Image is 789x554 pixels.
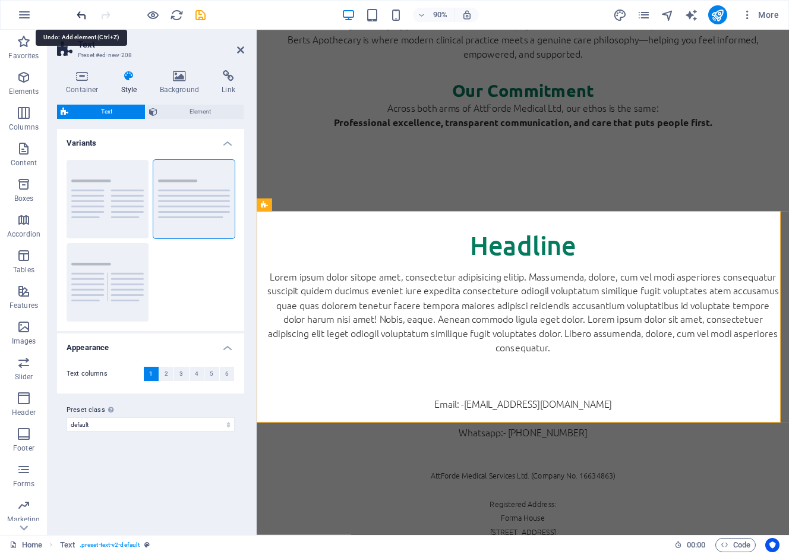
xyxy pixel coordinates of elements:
[193,8,207,22] button: save
[112,70,151,95] h4: Style
[462,10,472,20] i: On resize automatically adjust zoom level to fit chosen device.
[12,408,36,417] p: Header
[661,8,675,22] button: navigator
[146,105,244,119] button: Element
[613,8,627,22] i: Design (Ctrl+Alt+Y)
[721,538,750,552] span: Code
[146,8,160,22] button: Click here to leave preview mode and continue editing
[12,336,36,346] p: Images
[169,8,184,22] button: reload
[7,515,40,524] p: Marketing
[213,70,244,95] h4: Link
[684,8,698,22] i: AI Writer
[661,8,674,22] i: Navigator
[9,122,39,132] p: Columns
[13,443,34,453] p: Footer
[165,367,168,381] span: 2
[174,367,189,381] button: 3
[711,8,724,22] i: Publish
[67,403,235,417] label: Preset class
[195,367,198,381] span: 4
[7,229,40,239] p: Accordion
[708,5,727,24] button: publish
[413,8,455,22] button: 90%
[637,8,651,22] button: pages
[80,538,140,552] span: . preset-text-v2-default
[715,538,756,552] button: Code
[190,367,204,381] button: 4
[144,542,150,548] i: This element is a customizable preset
[204,367,219,381] button: 5
[72,105,141,119] span: Text
[57,129,244,150] h4: Variants
[8,51,39,61] p: Favorites
[687,538,705,552] span: 00 00
[10,301,38,310] p: Features
[149,367,153,381] span: 1
[225,367,229,381] span: 6
[15,372,33,382] p: Slider
[57,105,145,119] button: Text
[210,367,213,381] span: 5
[151,70,213,95] h4: Background
[737,5,784,24] button: More
[695,540,697,549] span: :
[179,367,183,381] span: 3
[613,8,627,22] button: design
[60,538,150,552] nav: breadcrumb
[765,538,779,552] button: Usercentrics
[684,8,699,22] button: text_generator
[170,8,184,22] i: Reload page
[637,8,651,22] i: Pages (Ctrl+Alt+S)
[13,479,34,489] p: Forms
[60,538,75,552] span: Click to select. Double-click to edit
[741,9,779,21] span: More
[194,8,207,22] i: Save (Ctrl+S)
[144,367,159,381] button: 1
[10,538,42,552] a: Click to cancel selection. Double-click to open Pages
[13,265,34,275] p: Tables
[9,87,39,96] p: Elements
[78,50,220,61] h3: Preset #ed-new-208
[57,333,244,355] h4: Appearance
[431,8,450,22] h6: 90%
[220,367,235,381] button: 6
[78,39,244,50] h2: Text
[11,158,37,168] p: Content
[159,367,174,381] button: 2
[161,105,241,119] span: Element
[74,8,89,22] button: undo
[674,538,706,552] h6: Session time
[57,70,112,95] h4: Container
[14,194,34,203] p: Boxes
[67,367,144,381] label: Text columns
